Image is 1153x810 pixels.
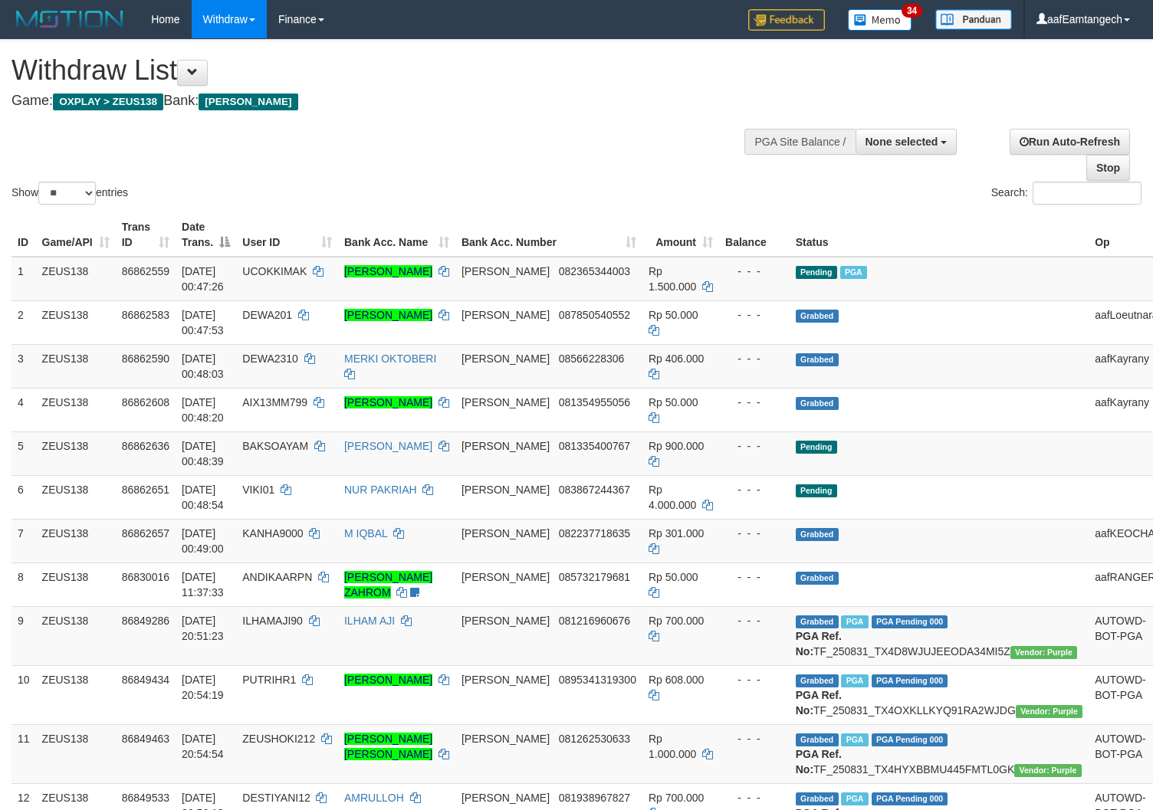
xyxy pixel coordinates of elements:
[796,689,842,717] b: PGA Ref. No:
[176,213,236,257] th: Date Trans.: activate to sort column descending
[559,792,630,804] span: Copy 081938967827 to clipboard
[182,674,224,701] span: [DATE] 20:54:19
[11,344,36,388] td: 3
[790,665,1089,724] td: TF_250831_TX4OXKLLKYQ91RA2WJDG
[748,9,825,31] img: Feedback.jpg
[11,431,36,475] td: 5
[1033,182,1142,205] input: Search:
[559,527,630,539] span: Copy 082237718635 to clipboard
[790,606,1089,665] td: TF_250831_TX4D8WJUJEEODA34MI5Z
[559,733,630,745] span: Copy 081262530633 to clipboard
[796,733,839,746] span: Grabbed
[182,527,224,555] span: [DATE] 00:49:00
[182,396,224,424] span: [DATE] 00:48:20
[872,733,948,746] span: PGA Pending
[559,396,630,408] span: Copy 081354955056 to clipboard
[856,129,958,155] button: None selected
[242,265,307,277] span: UCOKKIMAK
[344,527,387,539] a: M IQBAL
[649,615,704,627] span: Rp 700.000
[796,484,837,497] span: Pending
[991,182,1142,205] label: Search:
[199,93,297,110] span: [PERSON_NAME]
[462,792,550,804] span: [PERSON_NAME]
[649,527,704,539] span: Rp 301.000
[11,213,36,257] th: ID
[122,615,169,627] span: 86849286
[11,55,754,86] h1: Withdraw List
[796,310,839,323] span: Grabbed
[122,674,169,686] span: 86849434
[36,562,116,606] td: ZEUS138
[719,213,790,257] th: Balance
[53,93,163,110] span: OXPLAY > ZEUS138
[122,353,169,365] span: 86862590
[796,397,839,410] span: Grabbed
[796,528,839,541] span: Grabbed
[559,615,630,627] span: Copy 081216960676 to clipboard
[242,792,310,804] span: DESTIYANI12
[559,674,636,686] span: Copy 0895341319300 to clipboard
[36,519,116,562] td: ZEUS138
[242,527,303,539] span: KANHA9000
[122,527,169,539] span: 86862657
[122,309,169,321] span: 86862583
[242,484,274,496] span: VIKI01
[242,615,303,627] span: ILHAMAJI90
[559,484,630,496] span: Copy 083867244367 to clipboard
[122,396,169,408] span: 86862608
[242,440,308,452] span: BAKSOAYAM
[1014,764,1081,777] span: Vendor URL: https://trx4.1velocity.biz
[182,484,224,511] span: [DATE] 00:48:54
[36,606,116,665] td: ZEUS138
[462,674,550,686] span: [PERSON_NAME]
[649,571,698,583] span: Rp 50.000
[122,733,169,745] span: 86849463
[841,615,868,628] span: Marked by aafRornrotha
[1016,705,1082,718] span: Vendor URL: https://trx4.1velocity.biz
[796,353,839,366] span: Grabbed
[462,353,550,365] span: [PERSON_NAME]
[649,309,698,321] span: Rp 50.000
[649,792,704,804] span: Rp 700.000
[462,396,550,408] span: [PERSON_NAME]
[344,792,404,804] a: AMRULLOH
[455,213,642,257] th: Bank Acc. Number: activate to sort column ascending
[725,482,783,497] div: - - -
[1086,155,1130,181] a: Stop
[11,562,36,606] td: 8
[796,792,839,805] span: Grabbed
[344,571,432,598] a: [PERSON_NAME] ZAHROM
[796,630,842,658] b: PGA Ref. No:
[36,213,116,257] th: Game/API: activate to sort column ascending
[11,8,128,31] img: MOTION_logo.png
[462,484,550,496] span: [PERSON_NAME]
[182,571,224,598] span: [DATE] 11:37:33
[182,440,224,467] span: [DATE] 00:48:39
[848,9,912,31] img: Button%20Memo.svg
[11,665,36,724] td: 10
[902,4,922,18] span: 34
[725,569,783,585] div: - - -
[462,615,550,627] span: [PERSON_NAME]
[841,674,868,687] span: Marked by aafRornrotha
[725,672,783,687] div: - - -
[242,733,315,745] span: ZEUSHOKI212
[11,606,36,665] td: 9
[872,615,948,628] span: PGA Pending
[36,388,116,431] td: ZEUS138
[242,353,298,365] span: DEWA2310
[344,674,432,686] a: [PERSON_NAME]
[36,300,116,344] td: ZEUS138
[790,724,1089,783] td: TF_250831_TX4HYXBBMU445FMTL0GK
[725,264,783,279] div: - - -
[11,724,36,783] td: 11
[872,674,948,687] span: PGA Pending
[935,9,1012,30] img: panduan.png
[344,440,432,452] a: [PERSON_NAME]
[841,792,868,805] span: Marked by aafRornrotha
[649,396,698,408] span: Rp 50.000
[1010,646,1077,659] span: Vendor URL: https://trx4.1velocity.biz
[11,300,36,344] td: 2
[338,213,455,257] th: Bank Acc. Name: activate to sort column ascending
